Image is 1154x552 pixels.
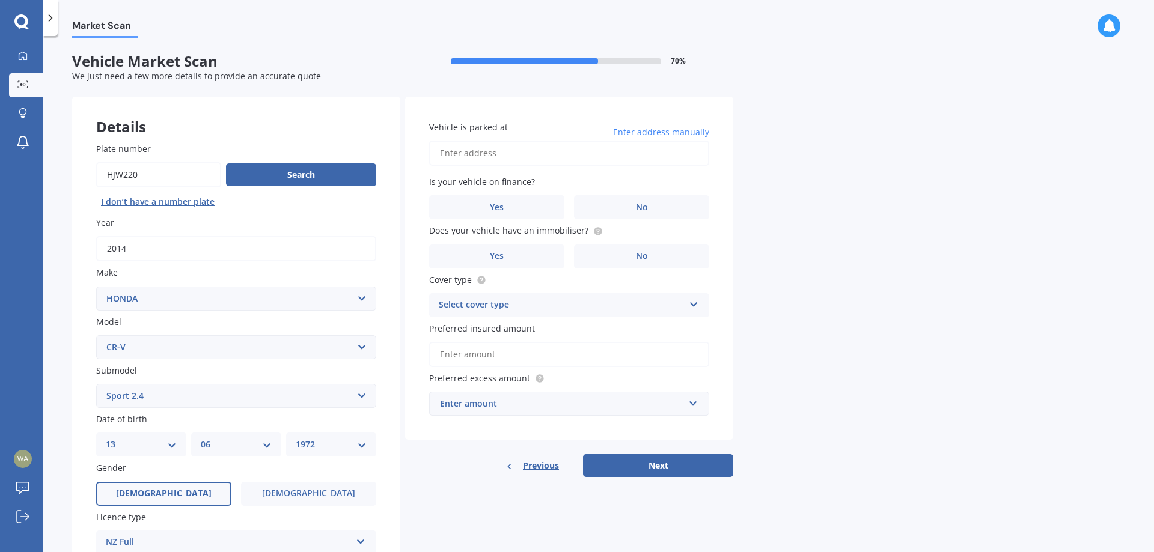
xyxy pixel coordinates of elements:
input: Enter amount [429,342,709,367]
span: Preferred insured amount [429,323,535,334]
div: Enter amount [440,397,684,410]
span: Plate number [96,143,151,154]
button: Next [583,454,733,477]
span: Make [96,267,118,279]
input: Enter plate number [96,162,221,187]
input: YYYY [96,236,376,261]
button: I don’t have a number plate [96,192,219,211]
span: Yes [490,251,504,261]
span: No [636,251,648,261]
span: Preferred excess amount [429,372,530,384]
span: Market Scan [72,20,138,36]
span: Previous [523,456,559,475]
span: Cover type [429,274,472,285]
span: Year [96,217,114,228]
span: 70 % [671,57,686,65]
span: Licence type [96,511,146,523]
div: Details [72,97,400,133]
button: Search [226,163,376,186]
span: Yes [490,202,504,213]
span: [DEMOGRAPHIC_DATA] [262,488,355,499]
div: NZ Full [106,535,351,550]
img: d7623fe231cd482108a82da86f202080 [14,450,32,468]
span: Enter address manually [613,126,709,138]
input: Enter address [429,141,709,166]
span: We just need a few more details to provide an accurate quote [72,70,321,82]
span: Date of birth [96,413,147,425]
span: Is your vehicle on finance? [429,176,535,187]
div: Select cover type [439,298,684,312]
span: Submodel [96,365,137,376]
span: Does your vehicle have an immobiliser? [429,225,588,237]
span: No [636,202,648,213]
span: Model [96,316,121,327]
span: Vehicle Market Scan [72,53,403,70]
span: Gender [96,463,126,474]
span: Vehicle is parked at [429,121,508,133]
span: [DEMOGRAPHIC_DATA] [116,488,212,499]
